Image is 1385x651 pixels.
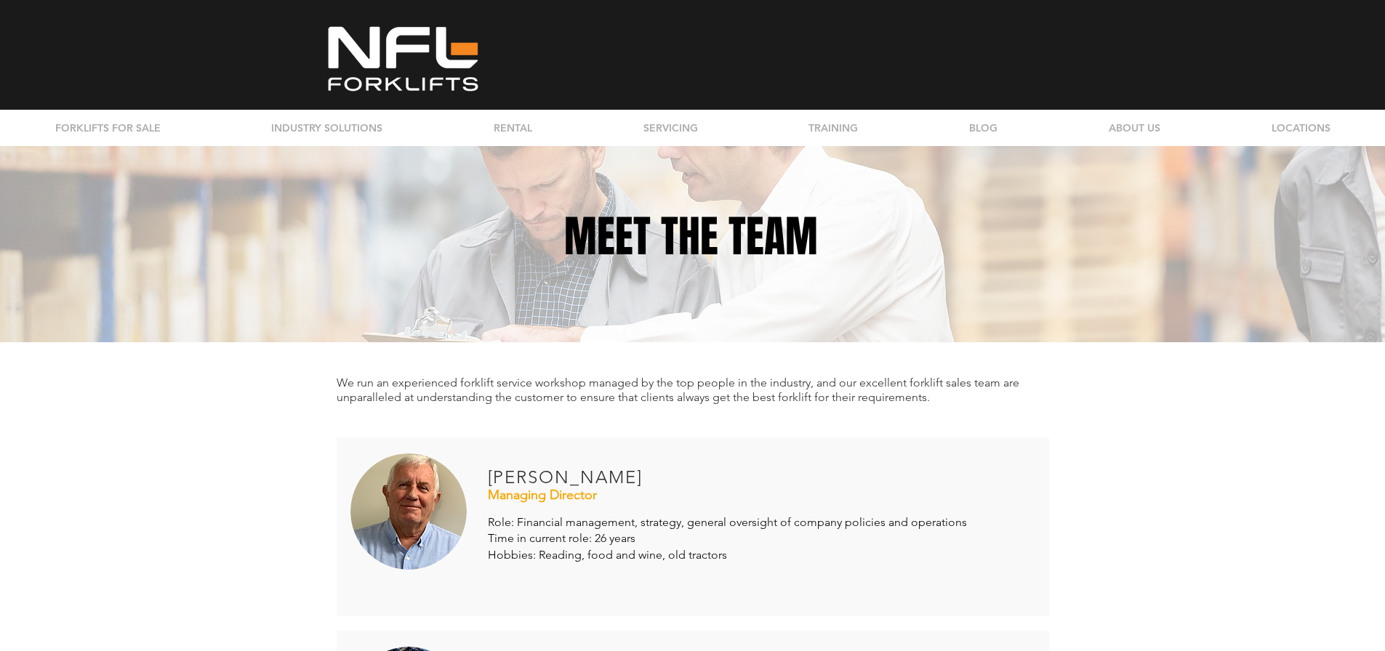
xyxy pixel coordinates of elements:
p: FORKLIFTS FOR SALE [48,110,168,146]
img: forklift [350,453,467,570]
p: LOCATIONS [1264,110,1338,146]
a: RENTAL [438,110,587,146]
a: INDUSTRY SOLUTIONS [215,110,438,146]
p: RENTAL [486,110,539,146]
span: Managing Director [488,487,597,503]
span: [PERSON_NAME] [488,466,643,488]
div: LOCATIONS [1216,110,1385,146]
p: INDUSTRY SOLUTIONS [264,110,390,146]
span: MEET THE TEAM [564,205,818,269]
img: NFL White_LG clearcut.png [320,23,486,94]
p: TRAINING [801,110,865,146]
p: SERVICING [636,110,705,146]
span: Hobbies: Reading, food and wine, old tractors [488,548,727,562]
span: We run an experienced forklift service workshop managed by the top people in the industry, and ou... [337,376,1019,404]
span: Role: Financial management, strategy, general oversight of company policies and operations [488,515,967,529]
a: BLOG [913,110,1053,146]
p: ABOUT US [1101,110,1168,146]
a: TRAINING [752,110,913,146]
div: ABOUT US [1053,110,1216,146]
span: Time in current role: 26 years [488,531,635,545]
p: BLOG [962,110,1005,146]
a: SERVICING [587,110,752,146]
